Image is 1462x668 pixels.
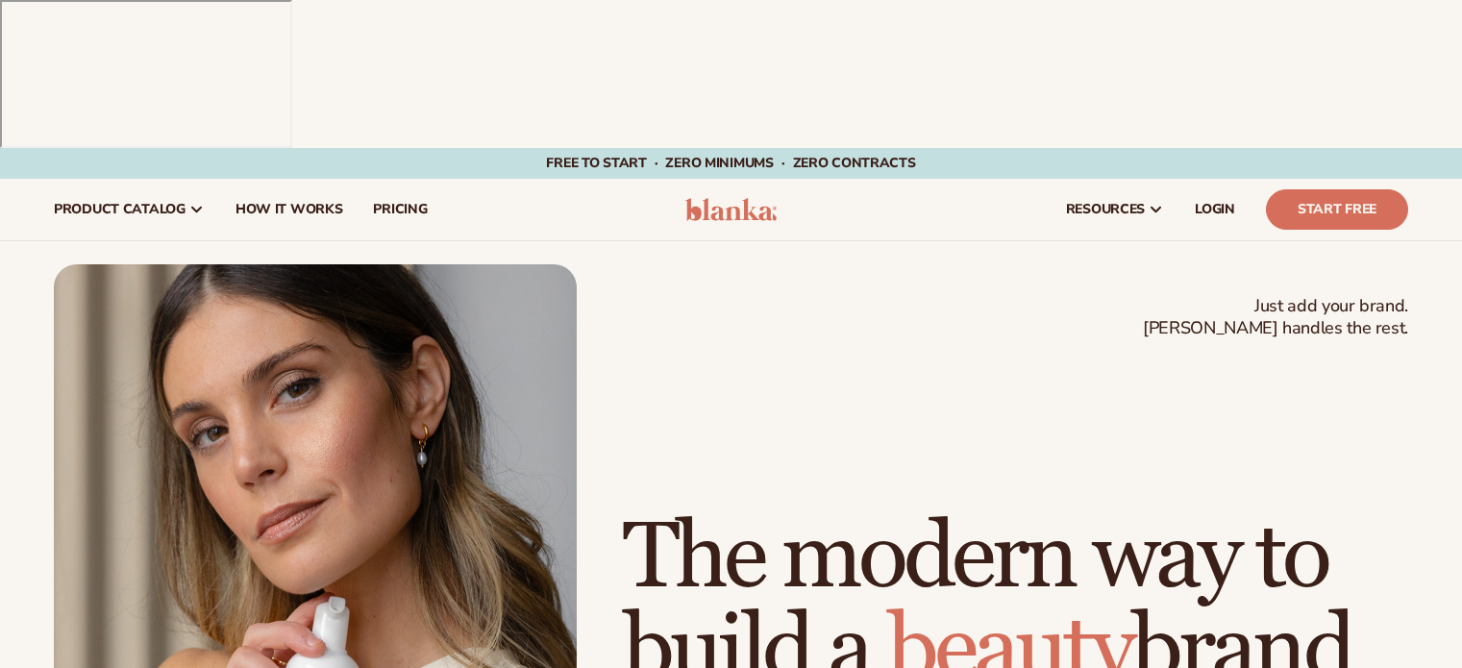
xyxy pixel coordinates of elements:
span: resources [1066,202,1145,217]
span: pricing [373,202,427,217]
span: Just add your brand. [PERSON_NAME] handles the rest. [1143,295,1408,340]
a: pricing [358,179,442,240]
img: logo [685,198,777,221]
a: resources [1051,179,1179,240]
span: How It Works [235,202,343,217]
span: product catalog [54,202,186,217]
a: product catalog [38,179,220,240]
span: Free to start · ZERO minimums · ZERO contracts [546,154,915,172]
a: How It Works [220,179,359,240]
a: Start Free [1266,189,1408,230]
a: LOGIN [1179,179,1251,240]
div: Announcement [48,148,1414,179]
span: LOGIN [1195,202,1235,217]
